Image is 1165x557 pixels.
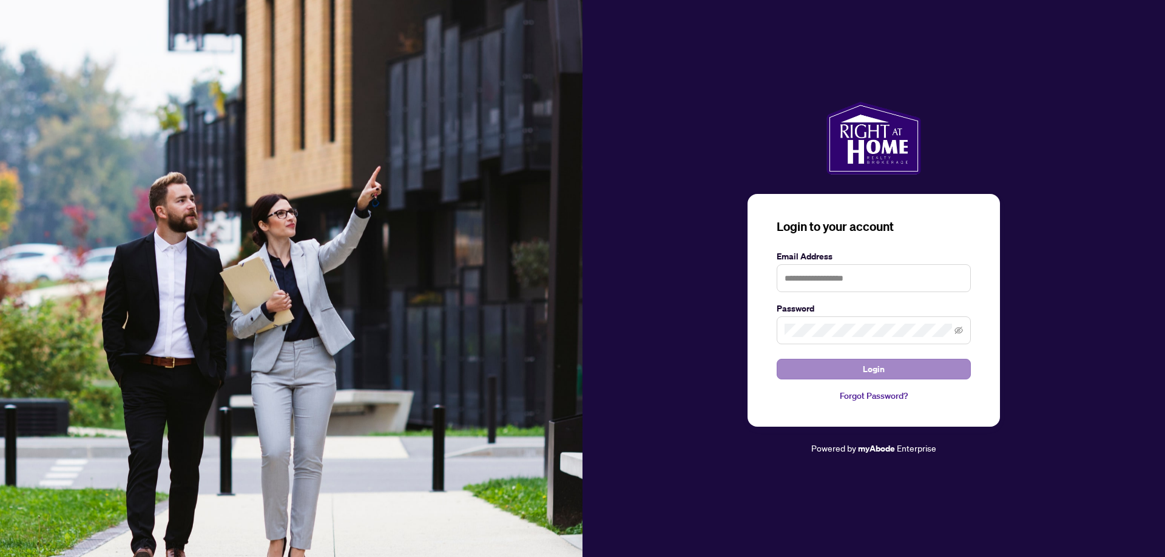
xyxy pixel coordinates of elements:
[897,442,936,453] span: Enterprise
[826,102,920,175] img: ma-logo
[777,359,971,379] button: Login
[811,442,856,453] span: Powered by
[777,389,971,402] a: Forgot Password?
[777,250,971,263] label: Email Address
[863,359,885,379] span: Login
[777,218,971,235] h3: Login to your account
[777,302,971,315] label: Password
[954,326,963,335] span: eye-invisible
[858,442,895,455] a: myAbode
